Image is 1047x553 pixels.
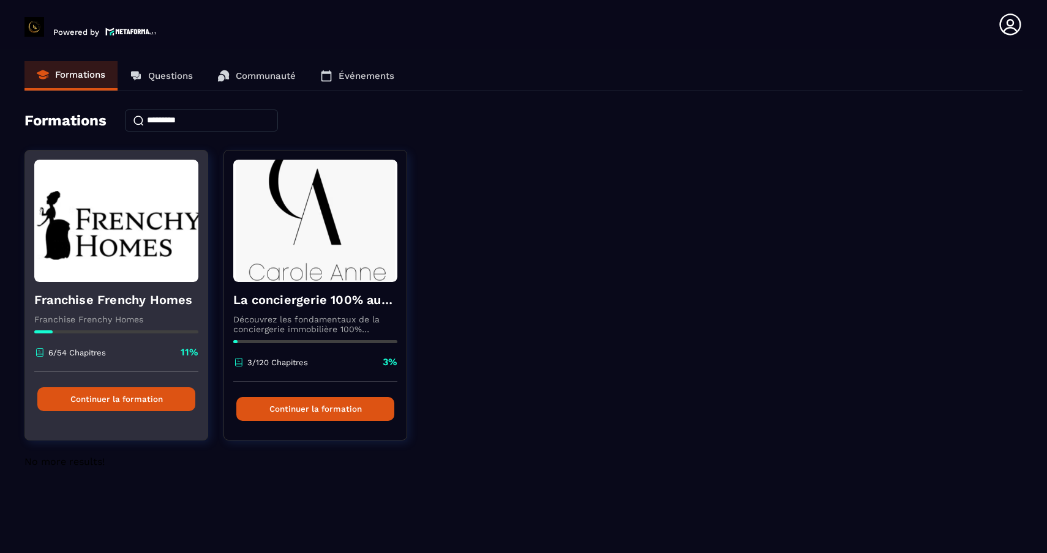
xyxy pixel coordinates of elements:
p: Formations [55,69,105,80]
p: Franchise Frenchy Homes [34,314,198,324]
a: Formations [24,61,118,91]
p: Découvrez les fondamentaux de la conciergerie immobilière 100% automatisée. Cette formation est c... [233,314,397,334]
p: 6/54 Chapitres [48,348,106,357]
span: No more results! [24,456,105,467]
a: formation-backgroundFranchise Frenchy HomesFranchise Frenchy Homes6/54 Chapitres11%Continuer la f... [24,150,223,456]
a: Communauté [205,61,308,91]
p: Événements [339,70,394,81]
a: Événements [308,61,407,91]
img: logo [105,26,157,37]
p: Questions [148,70,193,81]
img: formation-background [233,160,397,282]
a: Questions [118,61,205,91]
p: Powered by [53,28,99,37]
img: formation-background [34,160,198,282]
h4: Formations [24,112,107,129]
h4: Franchise Frenchy Homes [34,291,198,308]
p: 3% [383,355,397,369]
p: 11% [181,346,198,359]
p: 3/120 Chapitres [247,358,308,367]
button: Continuer la formation [236,397,394,421]
h4: La conciergerie 100% automatisée [233,291,397,308]
button: Continuer la formation [37,387,195,411]
img: logo-branding [24,17,44,37]
p: Communauté [236,70,296,81]
a: formation-backgroundLa conciergerie 100% automatiséeDécouvrez les fondamentaux de la conciergerie... [223,150,422,456]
